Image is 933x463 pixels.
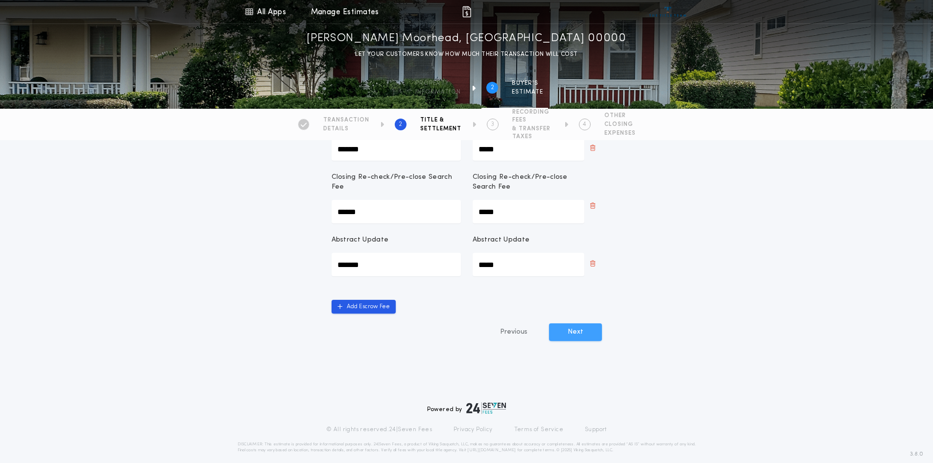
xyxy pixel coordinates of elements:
button: Add Escrow Fee [332,300,396,314]
p: LET YOUR CUSTOMERS KNOW HOW MUCH THEIR TRANSACTION WILL COST [355,49,577,59]
div: Powered by [427,402,506,414]
p: Closing Re-check/Pre-close Search Fee [473,172,584,192]
span: ESTIMATE [512,88,543,96]
p: Abstract Update [332,235,389,245]
p: DISCLAIMER: This estimate is provided for informational purposes only. 24|Seven Fees, a product o... [238,441,696,453]
span: CLOSING [604,121,636,128]
h1: [PERSON_NAME] Moorhead, [GEOGRAPHIC_DATA] 00000 [307,31,626,47]
span: TRANSACTION [323,116,369,124]
span: 3.8.0 [910,450,923,459]
a: Support [585,426,607,434]
input: Title Opinion & Exam [332,137,461,161]
span: Property [415,79,461,87]
a: Privacy Policy [454,426,493,434]
img: vs-icon [649,7,686,17]
img: logo [466,402,506,414]
h2: 4 [583,121,586,128]
span: information [415,88,461,96]
input: Closing Re-check/Pre-close Search Fee [473,200,584,223]
span: SETTLEMENT [420,125,461,133]
span: OTHER [604,112,636,120]
p: © All rights reserved. 24|Seven Fees [326,426,432,434]
h2: 3 [491,121,494,128]
input: Title Opinion & Exam [473,137,584,161]
h2: 2 [399,121,402,128]
span: EXPENSES [604,129,636,137]
input: Closing Re-check/Pre-close Search Fee [332,200,461,223]
h2: 2 [491,84,494,92]
p: Abstract Update [473,235,530,245]
input: Abstract Update [473,253,584,276]
button: Previous [480,323,547,341]
span: DETAILS [323,125,369,133]
span: RECORDING FEES [512,108,553,124]
button: Next [549,323,602,341]
a: Terms of Service [514,426,563,434]
input: Abstract Update [332,253,461,276]
span: & TRANSFER TAXES [512,125,553,141]
span: TITLE & [420,116,461,124]
p: Closing Re-check/Pre-close Search Fee [332,172,461,192]
img: img [461,6,473,18]
span: BUYER'S [512,79,543,87]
